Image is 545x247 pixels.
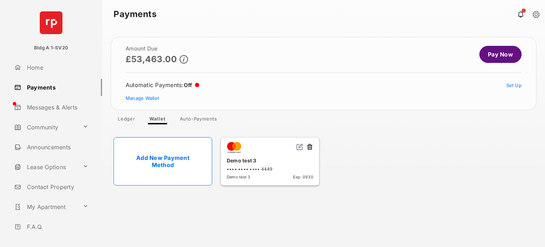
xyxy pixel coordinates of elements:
[296,143,303,150] img: svg+xml;base64,PHN2ZyB2aWV3Qm94PSIwIDAgMjQgMjQiIHdpZHRoPSIxNiIgaGVpZ2h0PSIxNiIgZmlsbD0ibm9uZSIgeG...
[293,174,313,179] span: Exp: 01/30
[174,116,223,124] a: Auto-Payments
[126,54,177,64] p: £53,463.00
[126,95,159,101] a: Manage Wallet
[11,99,102,116] a: Messages & Alerts
[114,137,212,186] a: Add New Payment Method
[506,82,522,88] a: Set Up
[11,139,102,156] a: Announcements
[11,159,80,176] a: Lease Options
[144,116,171,124] a: Wallet
[40,11,62,34] img: svg+xml;base64,PHN2ZyB4bWxucz0iaHR0cDovL3d3dy53My5vcmcvMjAwMC9zdmciIHdpZHRoPSI2NCIgaGVpZ2h0PSI2NC...
[227,166,313,172] div: •••• •••• •••• 4449
[11,198,80,215] a: My Apartment
[227,155,313,166] div: Demo test 3
[184,82,192,88] span: Off
[11,79,102,96] a: Payments
[11,178,102,195] a: Contact Property
[11,119,80,136] a: Community
[227,174,251,179] span: Demo test 3
[112,116,141,124] a: Ledger
[11,59,102,76] a: Home
[34,44,68,52] p: Bldg A 1-SV20
[126,81,199,88] div: Automatic Payments :
[114,10,156,18] strong: Payments
[126,46,188,52] h2: Amount Due
[11,218,102,235] a: F.A.Q.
